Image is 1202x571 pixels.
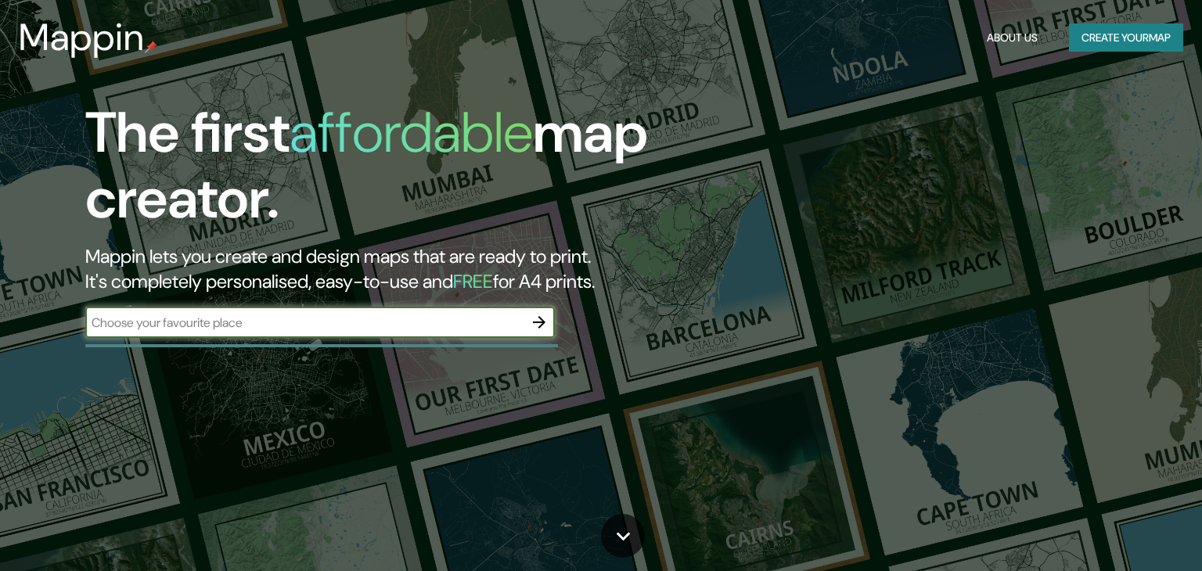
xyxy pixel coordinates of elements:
[145,41,157,53] img: mappin-pin
[290,96,533,169] h1: affordable
[85,100,686,244] h1: The first map creator.
[1069,23,1183,52] button: Create yourmap
[85,314,524,332] input: Choose your favourite place
[85,244,686,294] h2: Mappin lets you create and design maps that are ready to print. It's completely personalised, eas...
[981,23,1044,52] button: About Us
[453,269,493,293] h5: FREE
[19,16,145,59] h3: Mappin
